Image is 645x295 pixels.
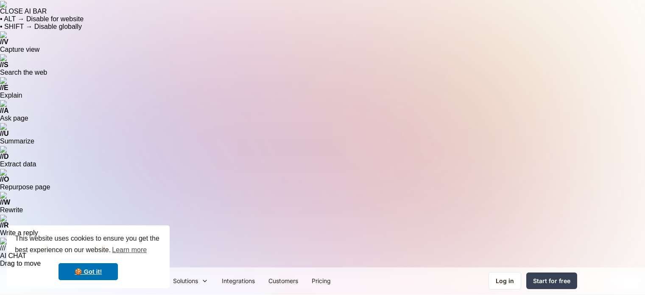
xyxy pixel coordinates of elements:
[166,271,215,290] div: Solutions
[59,263,118,280] a: dismiss cookie message
[489,272,521,289] a: Log in
[262,271,305,290] a: Customers
[305,271,338,290] a: Pricing
[526,273,577,289] a: Start for free
[496,276,514,285] div: Log in
[215,271,262,290] a: Integrations
[533,276,570,285] div: Start for free
[173,276,198,285] div: Solutions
